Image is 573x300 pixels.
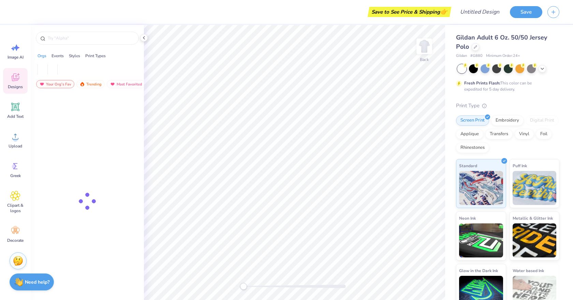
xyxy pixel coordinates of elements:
[10,173,21,178] span: Greek
[455,5,505,19] input: Untitled Design
[485,129,513,139] div: Transfers
[464,80,548,92] div: This color can be expedited for 5 day delivery.
[417,40,431,53] img: Back
[8,54,24,60] span: Image AI
[7,238,24,243] span: Decorate
[513,162,527,169] span: Puff Ink
[76,80,105,88] div: Trending
[4,203,27,214] span: Clipart & logos
[52,53,64,59] div: Events
[513,215,553,222] span: Metallic & Glitter Ink
[456,115,489,126] div: Screen Print
[79,82,85,86] img: trending.gif
[39,82,45,86] img: most_fav.gif
[107,80,145,88] div: Most Favorited
[9,143,22,149] span: Upload
[369,7,450,17] div: Save to See Price & Shipping
[456,53,467,59] span: Gildan
[420,57,429,63] div: Back
[513,171,557,205] img: Puff Ink
[38,53,46,59] div: Orgs
[459,171,503,205] img: Standard
[456,102,559,110] div: Print Type
[459,215,476,222] span: Neon Ink
[456,129,483,139] div: Applique
[36,80,74,88] div: Your Org's Fav
[515,129,534,139] div: Vinyl
[25,279,49,285] strong: Need help?
[459,162,477,169] span: Standard
[510,6,542,18] button: Save
[536,129,552,139] div: Foil
[464,80,500,86] strong: Fresh Prints Flash:
[85,53,106,59] div: Print Types
[513,223,557,257] img: Metallic & Glitter Ink
[459,223,503,257] img: Neon Ink
[486,53,520,59] span: Minimum Order: 24 +
[240,283,247,290] div: Accessibility label
[513,267,544,274] span: Water based Ink
[7,114,24,119] span: Add Text
[110,82,115,86] img: most_fav.gif
[47,35,134,42] input: Try "Alpha"
[456,143,489,153] div: Rhinestones
[440,7,447,16] span: 👉
[456,33,547,51] span: Gildan Adult 6 Oz. 50/50 Jersey Polo
[470,53,483,59] span: # G880
[491,115,524,126] div: Embroidery
[459,267,498,274] span: Glow in the Dark Ink
[526,115,559,126] div: Digital Print
[69,53,80,59] div: Styles
[8,84,23,90] span: Designs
